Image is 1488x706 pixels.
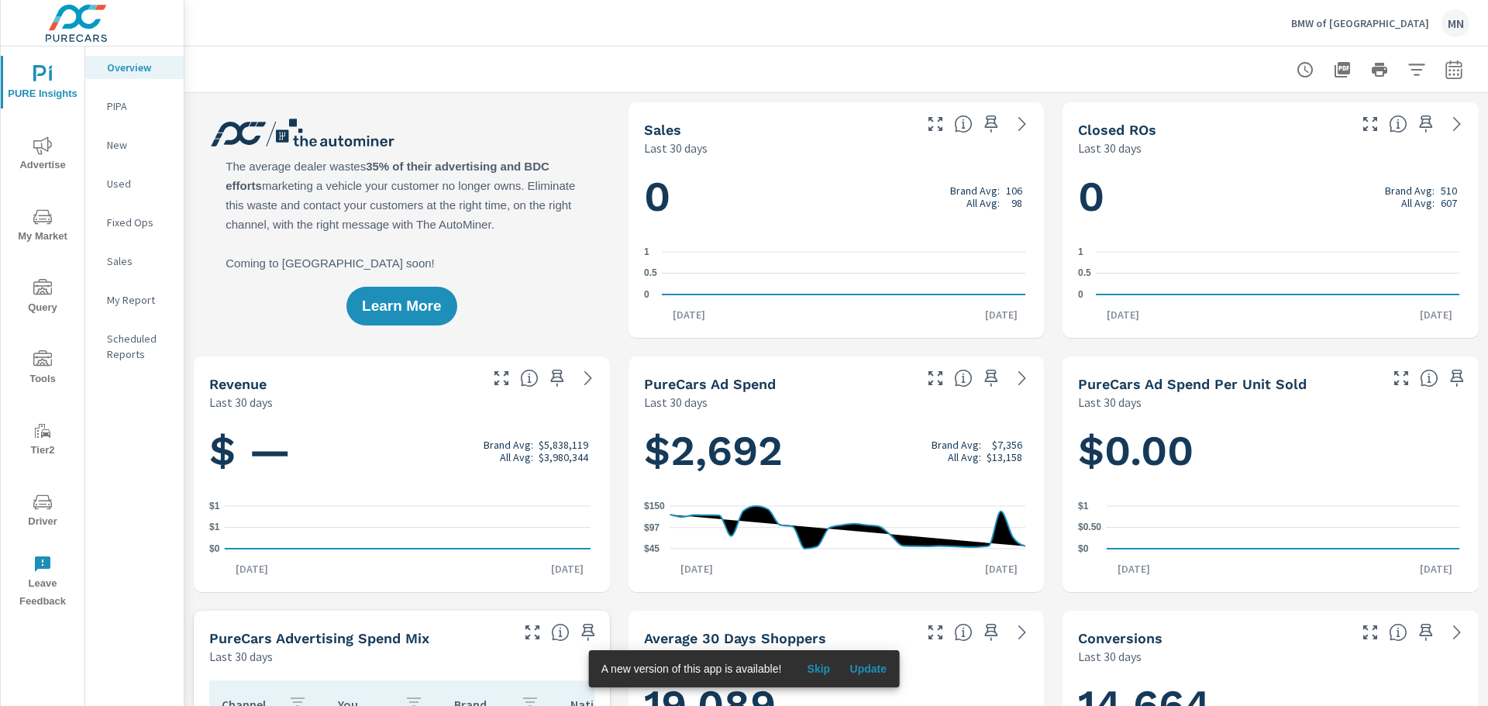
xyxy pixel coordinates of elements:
[954,369,973,387] span: Total cost of media for all PureCars channels for the selected dealership group over the selected...
[85,327,184,366] div: Scheduled Reports
[1438,54,1469,85] button: Select Date Range
[551,623,570,642] span: This table looks at how you compare to the amount of budget you spend per channel as opposed to y...
[644,630,826,646] h5: Average 30 Days Shoppers
[1385,184,1435,197] p: Brand Avg:
[1409,561,1463,577] p: [DATE]
[5,555,80,611] span: Leave Feedback
[1364,54,1395,85] button: Print Report
[644,543,660,554] text: $45
[209,425,594,477] h1: $ —
[1010,620,1035,645] a: See more details in report
[1011,197,1022,209] p: 98
[644,268,657,279] text: 0.5
[500,451,533,463] p: All Avg:
[1358,620,1383,645] button: Make Fullscreen
[5,136,80,174] span: Advertise
[843,656,893,681] button: Update
[1078,425,1463,477] h1: $0.00
[107,215,171,230] p: Fixed Ops
[979,620,1004,645] span: Save this to your personalized report
[923,366,948,391] button: Make Fullscreen
[644,246,649,257] text: 1
[1327,54,1358,85] button: "Export Report to PDF"
[1441,184,1457,197] p: 510
[85,133,184,157] div: New
[545,366,570,391] span: Save this to your personalized report
[1389,366,1414,391] button: Make Fullscreen
[601,663,782,675] span: A new version of this app is available!
[1078,501,1089,511] text: $1
[1096,307,1150,322] p: [DATE]
[5,422,80,460] span: Tier2
[85,288,184,312] div: My Report
[1107,561,1161,577] p: [DATE]
[576,366,601,391] a: See more details in report
[576,620,601,645] span: Save this to your personalized report
[1,46,84,617] div: nav menu
[1006,184,1022,197] p: 106
[923,620,948,645] button: Make Fullscreen
[644,393,708,412] p: Last 30 days
[644,170,1029,223] h1: 0
[979,366,1004,391] span: Save this to your personalized report
[1358,112,1383,136] button: Make Fullscreen
[932,439,981,451] p: Brand Avg:
[209,630,429,646] h5: PureCars Advertising Spend Mix
[1291,16,1429,30] p: BMW of [GEOGRAPHIC_DATA]
[1078,170,1463,223] h1: 0
[107,176,171,191] p: Used
[923,112,948,136] button: Make Fullscreen
[1389,623,1407,642] span: The number of dealer-specified goals completed by a visitor. [Source: This data is provided by th...
[1078,376,1307,392] h5: PureCars Ad Spend Per Unit Sold
[1420,369,1438,387] span: Average cost of advertising per each vehicle sold at the dealer over the selected date range. The...
[1389,115,1407,133] span: Number of Repair Orders Closed by the selected dealership group over the selected time range. [So...
[5,493,80,531] span: Driver
[644,501,665,511] text: $150
[209,393,273,412] p: Last 30 days
[1445,620,1469,645] a: See more details in report
[644,122,681,138] h5: Sales
[484,439,533,451] p: Brand Avg:
[794,656,843,681] button: Skip
[662,307,716,322] p: [DATE]
[520,620,545,645] button: Make Fullscreen
[1414,112,1438,136] span: Save this to your personalized report
[225,561,279,577] p: [DATE]
[107,331,171,362] p: Scheduled Reports
[85,250,184,273] div: Sales
[107,137,171,153] p: New
[644,425,1029,477] h1: $2,692
[107,98,171,114] p: PIPA
[5,208,80,246] span: My Market
[954,623,973,642] span: A rolling 30 day total of daily Shoppers on the dealership website, averaged over the selected da...
[489,366,514,391] button: Make Fullscreen
[849,662,887,676] span: Update
[85,56,184,79] div: Overview
[85,172,184,195] div: Used
[644,376,776,392] h5: PureCars Ad Spend
[644,522,660,533] text: $97
[1078,122,1156,138] h5: Closed ROs
[209,522,220,533] text: $1
[5,279,80,317] span: Query
[209,543,220,554] text: $0
[954,115,973,133] span: Number of vehicles sold by the dealership over the selected date range. [Source: This data is sou...
[1078,246,1083,257] text: 1
[5,350,80,388] span: Tools
[966,197,1000,209] p: All Avg:
[85,95,184,118] div: PIPA
[1078,289,1083,300] text: 0
[1441,9,1469,37] div: MN
[209,647,273,666] p: Last 30 days
[1401,197,1435,209] p: All Avg:
[539,451,588,463] p: $3,980,344
[107,60,171,75] p: Overview
[644,647,708,666] p: Last 30 days
[1441,197,1457,209] p: 607
[209,376,267,392] h5: Revenue
[1414,620,1438,645] span: Save this to your personalized report
[209,501,220,511] text: $1
[644,139,708,157] p: Last 30 days
[979,112,1004,136] span: Save this to your personalized report
[85,211,184,234] div: Fixed Ops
